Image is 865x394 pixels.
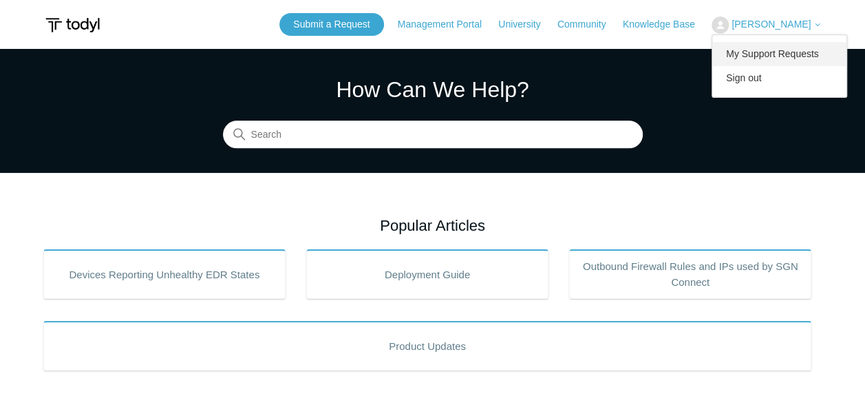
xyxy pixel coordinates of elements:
a: Management Portal [398,17,495,32]
a: Product Updates [43,321,811,371]
a: Community [557,17,620,32]
a: Knowledge Base [623,17,709,32]
h1: How Can We Help? [223,73,643,106]
img: Todyl Support Center Help Center home page [43,12,102,38]
input: Search [223,121,643,149]
a: Outbound Firewall Rules and IPs used by SGN Connect [569,249,811,299]
a: University [498,17,554,32]
h2: Popular Articles [43,214,822,237]
a: Submit a Request [279,13,383,36]
a: My Support Requests [712,42,846,66]
a: Deployment Guide [306,249,548,299]
a: Sign out [712,66,846,90]
span: [PERSON_NAME] [731,19,811,30]
a: Devices Reporting Unhealthy EDR States [43,249,286,299]
button: [PERSON_NAME] [712,17,822,34]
